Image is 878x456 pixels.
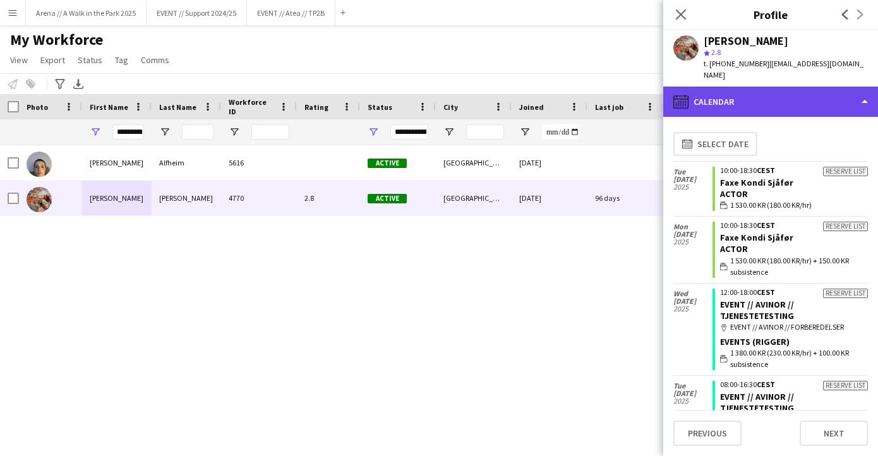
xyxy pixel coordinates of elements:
[673,231,713,238] span: [DATE]
[673,168,713,176] span: Tue
[5,52,33,68] a: View
[27,187,52,212] img: Sebastian Førland
[720,336,868,347] div: Events (Rigger)
[673,305,713,313] span: 2025
[436,181,512,215] div: [GEOGRAPHIC_DATA]
[10,30,103,49] span: My Workforce
[730,255,868,278] span: 1 530.00 KR (180.00 KR/hr) + 150.00 KR subsistence
[110,52,133,68] a: Tag
[27,102,48,112] span: Photo
[251,124,289,140] input: Workforce ID Filter Input
[82,145,152,180] div: [PERSON_NAME]
[587,181,663,215] div: 96 days
[152,181,221,215] div: [PERSON_NAME]
[27,152,52,177] img: Sebastian Alfheim
[159,102,196,112] span: Last Name
[152,145,221,180] div: Alfheim
[221,181,297,215] div: 4770
[663,87,878,117] div: Calendar
[368,126,379,138] button: Open Filter Menu
[673,390,713,397] span: [DATE]
[519,102,544,112] span: Joined
[757,380,775,389] span: CEST
[823,167,868,176] div: Reserve list
[247,1,335,25] button: EVENT // Atea // TP2B
[368,102,392,112] span: Status
[443,126,455,138] button: Open Filter Menu
[52,76,68,92] app-action-btn: Advanced filters
[35,52,70,68] a: Export
[823,381,868,390] div: Reserve list
[466,124,504,140] input: City Filter Input
[720,321,868,333] div: EVENT // AVINOR // FORBEREDELSER
[512,181,587,215] div: [DATE]
[720,188,868,200] div: Actor
[673,421,742,446] button: Previous
[730,347,868,370] span: 1 380.00 KR (230.00 KR/hr) + 100.00 KR subsistence
[720,177,793,188] a: Faxe Kondi Sjåfør
[720,381,868,388] div: 08:00-16:30
[147,1,247,25] button: EVENT // Support 2024/25
[800,421,868,446] button: Next
[512,145,587,180] div: [DATE]
[304,102,328,112] span: Rating
[757,220,775,230] span: CEST
[673,382,713,390] span: Tue
[663,6,878,23] h3: Profile
[704,59,769,68] span: t. [PHONE_NUMBER]
[673,297,713,305] span: [DATE]
[112,124,144,140] input: First Name Filter Input
[443,102,458,112] span: City
[730,200,812,211] span: 1 530.00 KR (180.00 KR/hr)
[720,289,868,296] div: 12:00-18:00
[115,54,128,66] span: Tag
[757,287,775,297] span: CEST
[673,176,713,183] span: [DATE]
[720,243,868,255] div: Actor
[673,132,757,156] button: Select date
[720,222,868,229] div: 10:00-18:30
[221,145,297,180] div: 5616
[595,102,623,112] span: Last job
[823,222,868,231] div: Reserve list
[90,102,128,112] span: First Name
[704,35,788,47] div: [PERSON_NAME]
[229,97,274,116] span: Workforce ID
[229,126,240,138] button: Open Filter Menu
[673,183,713,191] span: 2025
[704,59,863,80] span: | [EMAIL_ADDRESS][DOMAIN_NAME]
[823,289,868,298] div: Reserve list
[711,47,721,57] span: 2.8
[182,124,213,140] input: Last Name Filter Input
[368,159,407,168] span: Active
[71,76,86,92] app-action-btn: Export XLSX
[159,126,171,138] button: Open Filter Menu
[720,299,794,321] a: EVENT // AVINOR // TJENESTETESTING
[141,54,169,66] span: Comms
[78,54,102,66] span: Status
[90,126,101,138] button: Open Filter Menu
[82,181,152,215] div: [PERSON_NAME]
[757,165,775,175] span: CEST
[673,223,713,231] span: Mon
[673,397,713,405] span: 2025
[10,54,28,66] span: View
[673,290,713,297] span: Wed
[542,124,580,140] input: Joined Filter Input
[436,145,512,180] div: [GEOGRAPHIC_DATA]
[73,52,107,68] a: Status
[519,126,531,138] button: Open Filter Menu
[720,167,868,174] div: 10:00-18:30
[368,194,407,203] span: Active
[26,1,147,25] button: Arena // A Walk in the Park 2025
[40,54,65,66] span: Export
[297,181,360,215] div: 2.8
[673,238,713,246] span: 2025
[136,52,174,68] a: Comms
[720,391,794,414] a: EVENT // AVINOR // TJENESTETESTING
[720,232,793,243] a: Faxe Kondi Sjåfør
